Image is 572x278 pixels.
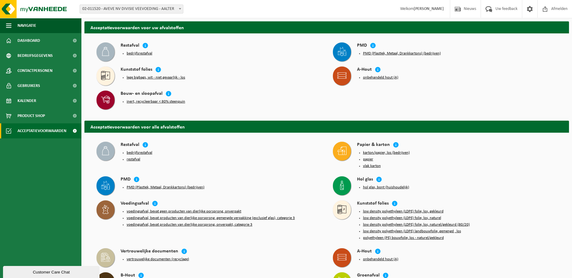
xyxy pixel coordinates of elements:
[127,216,295,221] button: voedingsafval, bevat producten van dierlijke oorsprong, gemengde verpakking (exclusief glas), cat...
[357,142,390,149] h4: Papier & karton
[363,157,373,162] button: papier
[363,185,409,190] button: hol glas, bont (huishoudelijk)
[121,66,152,73] h4: Kunststof folies
[121,91,163,97] h4: Bouw- en sloopafval
[363,164,381,168] button: vlak karton
[357,42,367,49] h4: PMD
[363,75,398,80] button: onbehandeld hout (A)
[17,48,53,63] span: Bedrijfsgegevens
[17,108,45,123] span: Product Shop
[80,5,183,13] span: 02-011520 - AVEVE NV DIVISIE VEEVOEDING - AALTER
[363,257,398,262] button: onbehandeld hout (A)
[84,121,569,132] h2: Acceptatievoorwaarden voor alle afvalstoffen
[127,209,241,214] button: voedingsafval, bevat geen producten van dierlijke oorsprong, onverpakt
[17,63,52,78] span: Contactpersonen
[357,176,373,183] h4: Hol glas
[363,229,461,234] button: low density polyethyleen (LDPE) landbouwfolie, gemengd , los
[121,200,149,207] h4: Voedingsafval
[363,216,441,221] button: low density polyethyleen (LDPE) folie, los, naturel
[127,99,185,104] button: inert, recycleerbaar < 80% steenpuin
[121,248,178,255] h4: Vertrouwelijke documenten
[357,200,389,207] h4: Kunststof folies
[121,176,131,183] h4: PMD
[17,78,40,93] span: Gebruikers
[127,222,252,227] button: voedingsafval, bevat producten van dierlijke oorsprong, onverpakt, categorie 3
[17,93,36,108] span: Kalender
[363,150,410,155] button: karton/papier, los (bedrijven)
[127,51,152,56] button: bedrijfsrestafval
[17,123,66,138] span: Acceptatievoorwaarden
[17,18,36,33] span: Navigatie
[127,257,189,262] button: vertrouwelijke documenten (recyclage)
[414,7,444,11] strong: [PERSON_NAME]
[363,51,441,56] button: PMD (Plastiek, Metaal, Drankkartons) (bedrijven)
[17,33,40,48] span: Dashboard
[363,222,470,227] button: low density polyethyleen (LDPE) folie, los, naturel/gekleurd (80/20)
[363,209,444,214] button: low density polyethyleen (LDPE) folie, los, gekleurd
[127,75,185,80] button: lege bigbags, wit - niet gevaarlijk - los
[357,248,372,255] h4: A-Hout
[121,142,139,149] h4: Restafval
[357,66,372,73] h4: A-Hout
[127,185,204,190] button: PMD (Plastiek, Metaal, Drankkartons) (bedrijven)
[3,265,101,278] iframe: chat widget
[127,150,152,155] button: bedrijfsrestafval
[121,42,139,49] h4: Restafval
[127,157,140,162] button: restafval
[80,5,183,14] span: 02-011520 - AVEVE NV DIVISIE VEEVOEDING - AALTER
[363,236,444,240] button: polyethyleen (PE) bouwfolie, los - naturel/gekleurd
[84,21,569,33] h2: Acceptatievoorwaarden voor uw afvalstoffen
